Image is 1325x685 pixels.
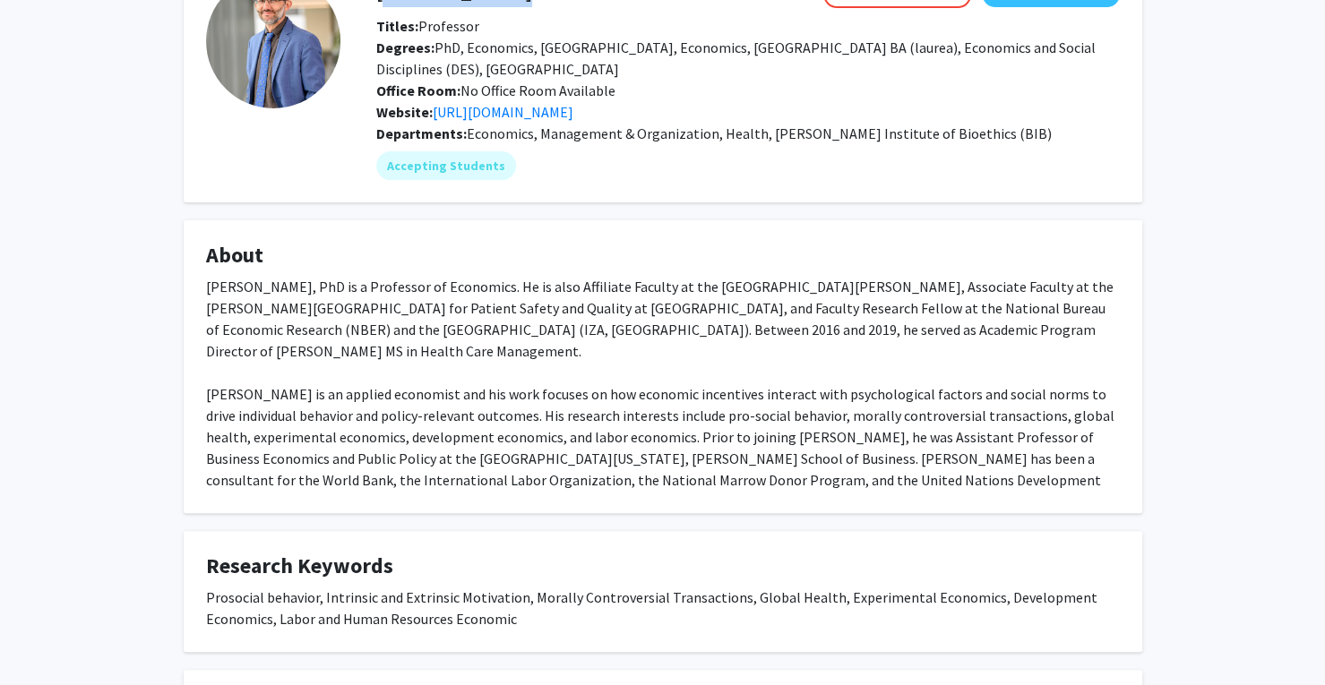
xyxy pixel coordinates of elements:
b: Departments: [376,124,467,142]
span: Economics, Management & Organization, Health, [PERSON_NAME] Institute of Bioethics (BIB) [467,124,1052,142]
a: Opens in a new tab [433,103,573,121]
iframe: Chat [13,604,76,672]
div: [PERSON_NAME], PhD is a Professor of Economics. He is also Affiliate Faculty at the [GEOGRAPHIC_D... [206,276,1120,512]
b: Titles: [376,17,418,35]
b: Degrees: [376,39,434,56]
h4: About [206,243,1120,269]
span: No Office Room Available [376,81,615,99]
span: Professor [376,17,479,35]
b: Website: [376,103,433,121]
h4: Research Keywords [206,553,1120,579]
span: PhD, Economics, [GEOGRAPHIC_DATA], Economics, [GEOGRAPHIC_DATA] BA (laurea), Economics and Social... [376,39,1096,78]
b: Office Room: [376,81,460,99]
mat-chip: Accepting Students [376,151,516,180]
div: Prosocial behavior, Intrinsic and Extrinsic Motivation, Morally Controversial Transactions, Globa... [206,587,1120,629]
